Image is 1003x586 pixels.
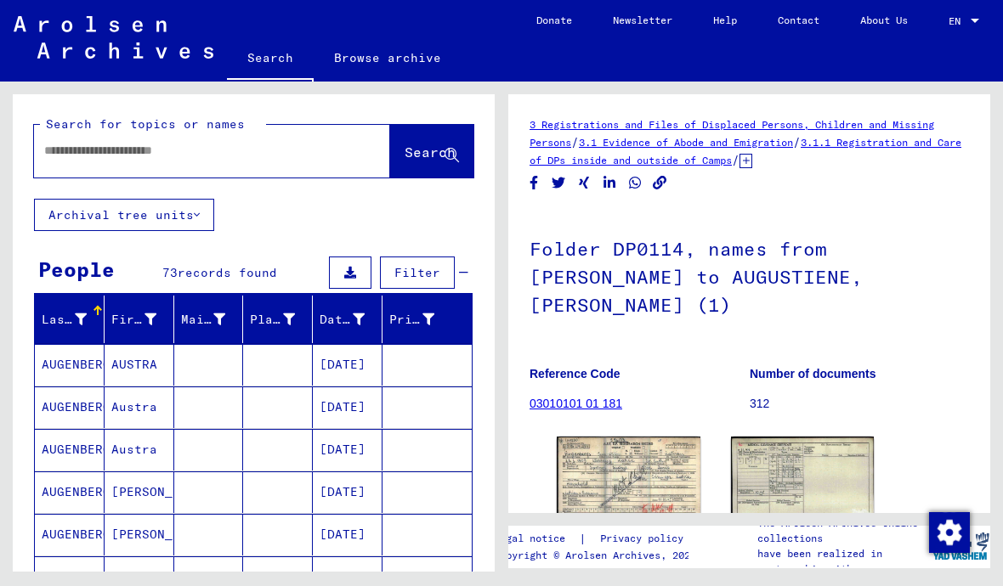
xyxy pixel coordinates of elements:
[586,530,704,548] a: Privacy policy
[390,125,473,177] button: Search
[35,471,105,513] mat-cell: AUGENBERGS
[35,429,105,470] mat-cell: AUGENBERGS
[530,118,934,149] a: 3 Registrations and Files of Displaced Persons, Children and Missing Persons
[382,296,472,343] mat-header-cell: Prisoner #
[105,296,174,343] mat-header-cell: First Name
[35,344,105,386] mat-cell: AUGENBERGS
[530,367,620,380] b: Reference Code
[250,306,316,333] div: Place of Birth
[394,265,440,280] span: Filter
[35,296,105,343] mat-header-cell: Last Name
[928,511,969,552] div: Zustimmung ändern
[494,530,579,548] a: Legal notice
[243,296,313,343] mat-header-cell: Place of Birth
[42,306,108,333] div: Last Name
[227,37,314,82] a: Search
[626,172,644,194] button: Share on WhatsApp
[732,152,739,167] span: /
[174,296,244,343] mat-header-cell: Maiden Name
[494,548,704,563] p: Copyright © Arolsen Archives, 2021
[181,311,226,329] div: Maiden Name
[320,311,365,329] div: Date of Birth
[38,254,115,285] div: People
[313,429,382,470] mat-cell: [DATE]
[105,386,174,428] mat-cell: Austra
[46,116,245,132] mat-label: Search for topics or names
[793,134,801,149] span: /
[389,306,456,333] div: Prisoner #
[757,546,930,577] p: have been realized in partnership with
[162,265,178,280] span: 73
[530,397,622,410] a: 03010101 01 181
[320,306,386,333] div: Date of Birth
[42,311,87,329] div: Last Name
[250,311,295,329] div: Place of Birth
[929,512,970,553] img: Zustimmung ändern
[35,514,105,555] mat-cell: AUGENBERGS
[530,210,969,341] h1: Folder DP0114, names from [PERSON_NAME] to AUGUSTIENE, [PERSON_NAME] (1)
[601,172,619,194] button: Share on LinkedIn
[405,144,456,161] span: Search
[105,429,174,470] mat-cell: Austra
[571,134,579,149] span: /
[111,311,156,329] div: First Name
[731,437,875,527] img: 002.jpg
[750,395,969,413] p: 312
[949,14,960,27] mat-select-trigger: EN
[494,530,704,548] div: |
[750,367,876,380] b: Number of documents
[105,514,174,555] mat-cell: [PERSON_NAME]
[178,265,277,280] span: records found
[313,344,382,386] mat-cell: [DATE]
[380,256,455,289] button: Filter
[181,306,247,333] div: Maiden Name
[35,386,105,428] mat-cell: AUGENBERGS
[111,306,178,333] div: First Name
[34,199,214,231] button: Archival tree units
[14,16,213,59] img: Arolsen_neg.svg
[313,471,382,513] mat-cell: [DATE]
[105,471,174,513] mat-cell: [PERSON_NAME]
[389,311,434,329] div: Prisoner #
[314,37,462,78] a: Browse archive
[313,296,382,343] mat-header-cell: Date of Birth
[525,172,543,194] button: Share on Facebook
[651,172,669,194] button: Copy link
[313,386,382,428] mat-cell: [DATE]
[550,172,568,194] button: Share on Twitter
[105,344,174,386] mat-cell: AUSTRA
[557,437,700,527] img: 001.jpg
[575,172,593,194] button: Share on Xing
[579,136,793,149] a: 3.1 Evidence of Abode and Emigration
[757,516,930,546] p: The Arolsen Archives online collections
[313,514,382,555] mat-cell: [DATE]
